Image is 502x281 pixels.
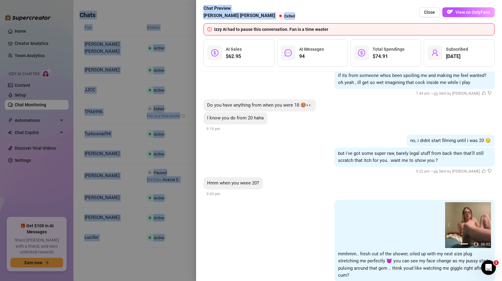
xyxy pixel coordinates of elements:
span: like [482,91,486,95]
span: like [482,169,486,173]
span: $62.95 [226,53,242,60]
div: Izzy AI had to pause this conversation. Fan is a time waster [214,26,491,33]
span: AI Messages [299,47,324,52]
span: video-camera [474,242,478,246]
span: but i've got some super raw, barely legal stuff from back then that'll still scratch that itch fo... [338,151,484,163]
span: dollar [358,49,365,57]
span: 🤖 Sent by [PERSON_NAME] [433,91,480,96]
span: Total Spendings [373,47,404,52]
span: 94 [299,53,324,60]
span: info-circle [207,27,212,31]
span: dollar [211,49,218,57]
span: [DATE] [446,53,468,60]
span: Exited [284,14,295,18]
img: media [445,202,491,248]
span: Do you have anything from when you were 18 🥵👀 [207,102,312,108]
span: View on OnlyFans [456,10,490,15]
span: 🤖 Sent by [PERSON_NAME] [433,169,480,173]
span: user-add [431,49,439,57]
img: OF [447,9,453,15]
span: 9:22 pm — [416,169,492,173]
span: 9:19 pm [206,127,220,131]
button: next [484,223,489,228]
iframe: Intercom live chat [481,260,496,275]
button: 2 [470,243,475,244]
span: Close [424,10,435,15]
span: Chat Preview [203,5,299,12]
span: I know you do from 20 haha [207,115,264,121]
span: no, i didnt start filming until i was 20 😏 [410,138,491,143]
span: if its from someone whos been spoiling me and making me feel wanted? oh yeah , ill get so wet ima... [338,73,486,86]
button: Close [419,7,440,17]
button: OFView on OnlyFans [442,7,495,17]
span: Hmm when you weee 20? [207,180,259,186]
span: 7:44 pm — [416,91,492,96]
span: mmhmm.. fresh out of the shower, oiled up with my next size plug stretching me perfectly 😈 you ca... [338,251,491,278]
button: prev [448,223,452,228]
span: 1 [494,260,499,265]
span: dislike [488,169,492,173]
span: $74.91 [373,53,404,60]
span: 9:43 pm [206,192,220,196]
span: AI Sales [226,47,242,52]
span: Subscribed [446,47,468,52]
span: [PERSON_NAME] [PERSON_NAME] [203,12,275,20]
span: message [284,49,292,57]
span: dislike [488,91,492,95]
span: 06:02 [481,242,490,246]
